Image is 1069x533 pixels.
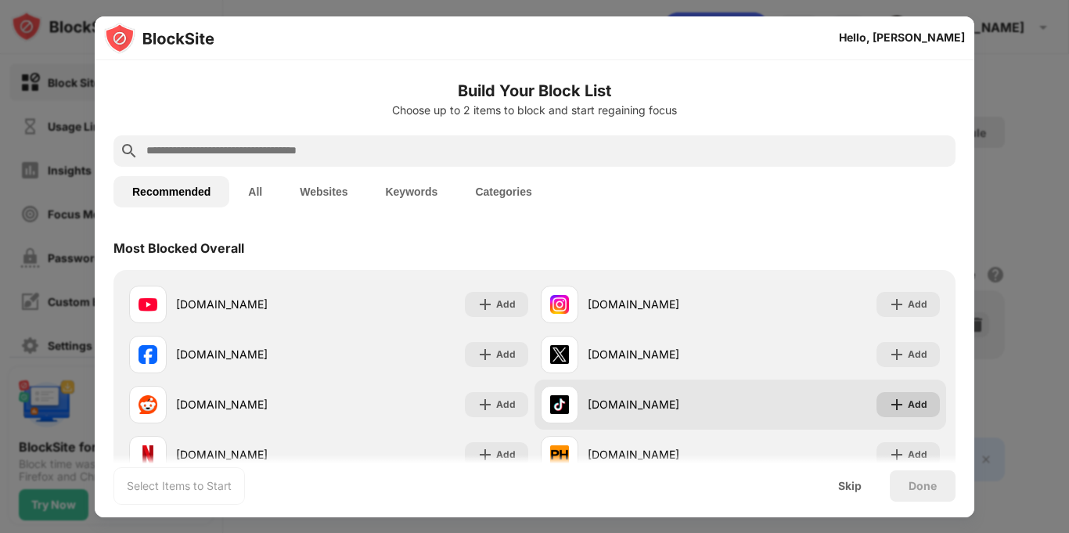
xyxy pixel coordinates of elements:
div: [DOMAIN_NAME] [176,396,329,412]
div: Add [496,447,516,463]
button: All [229,176,281,207]
div: Add [908,447,927,463]
div: Add [908,397,927,412]
div: Add [496,397,516,412]
img: favicons [550,295,569,314]
button: Websites [281,176,366,207]
div: Select Items to Start [127,478,232,494]
img: favicons [139,345,157,364]
div: [DOMAIN_NAME] [176,346,329,362]
img: search.svg [120,142,139,160]
img: favicons [550,445,569,464]
div: Add [496,347,516,362]
div: Choose up to 2 items to block and start regaining focus [113,104,956,117]
div: Add [908,297,927,312]
div: Add [496,297,516,312]
div: [DOMAIN_NAME] [588,446,740,463]
div: Done [909,480,937,492]
div: Hello, [PERSON_NAME] [839,31,965,44]
div: [DOMAIN_NAME] [588,346,740,362]
img: favicons [550,345,569,364]
img: favicons [139,295,157,314]
div: Add [908,347,927,362]
img: favicons [139,395,157,414]
div: [DOMAIN_NAME] [176,446,329,463]
div: [DOMAIN_NAME] [588,296,740,312]
button: Keywords [366,176,456,207]
img: favicons [550,395,569,414]
button: Recommended [113,176,229,207]
div: Skip [838,480,862,492]
h6: Build Your Block List [113,79,956,103]
img: logo-blocksite.svg [104,23,214,54]
div: [DOMAIN_NAME] [588,396,740,412]
img: favicons [139,445,157,464]
div: Most Blocked Overall [113,240,244,256]
button: Categories [456,176,550,207]
div: [DOMAIN_NAME] [176,296,329,312]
